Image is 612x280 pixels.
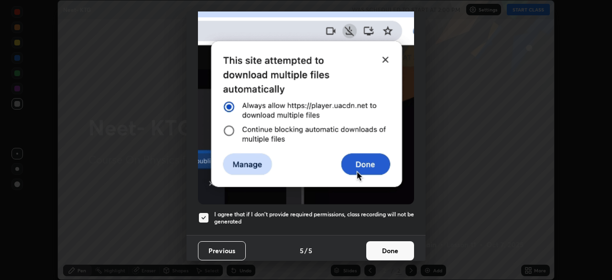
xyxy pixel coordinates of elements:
[300,246,304,256] h4: 5
[198,241,246,260] button: Previous
[366,241,414,260] button: Done
[305,246,307,256] h4: /
[308,246,312,256] h4: 5
[214,211,414,225] h5: I agree that if I don't provide required permissions, class recording will not be generated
